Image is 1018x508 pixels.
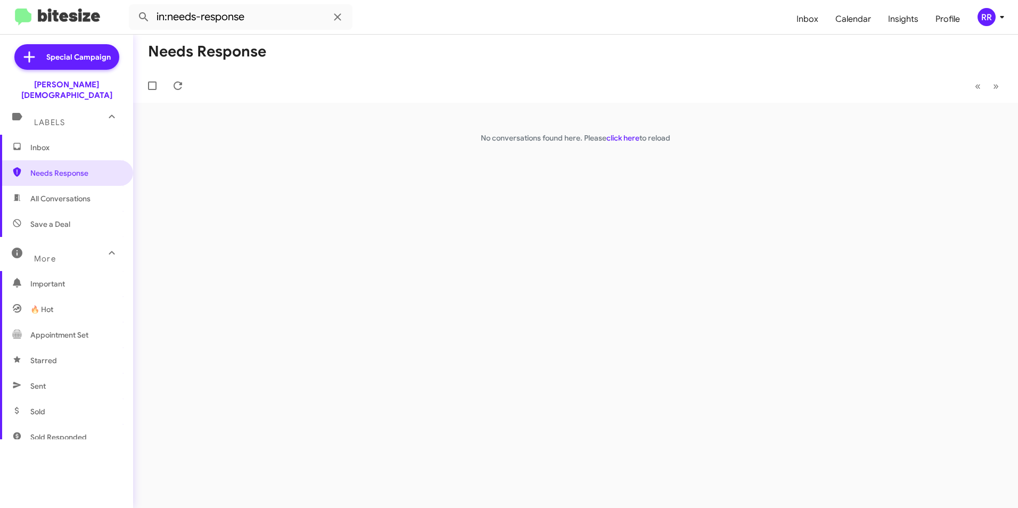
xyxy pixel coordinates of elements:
[133,133,1018,143] p: No conversations found here. Please to reload
[30,142,121,153] span: Inbox
[30,355,57,366] span: Starred
[30,219,70,230] span: Save a Deal
[30,432,87,443] span: Sold Responded
[34,118,65,127] span: Labels
[987,75,1005,97] button: Next
[993,79,999,93] span: »
[969,75,1005,97] nav: Page navigation example
[968,75,987,97] button: Previous
[30,278,121,289] span: Important
[606,133,639,143] a: click here
[30,330,88,340] span: Appointment Set
[30,304,53,315] span: 🔥 Hot
[880,4,927,35] a: Insights
[927,4,968,35] a: Profile
[30,193,91,204] span: All Conversations
[30,406,45,417] span: Sold
[34,254,56,264] span: More
[978,8,996,26] div: RR
[30,381,46,391] span: Sent
[30,168,121,178] span: Needs Response
[129,4,352,30] input: Search
[788,4,827,35] a: Inbox
[968,8,1006,26] button: RR
[46,52,111,62] span: Special Campaign
[827,4,880,35] a: Calendar
[975,79,981,93] span: «
[14,44,119,70] a: Special Campaign
[148,43,266,60] h1: Needs Response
